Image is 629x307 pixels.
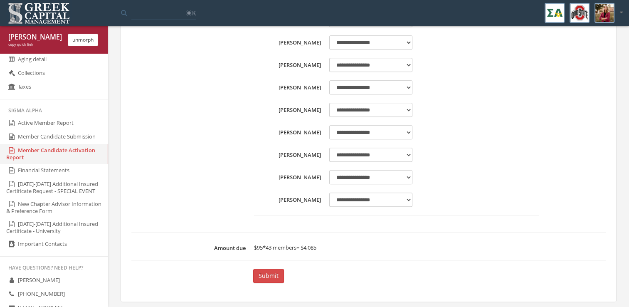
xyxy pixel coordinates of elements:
[254,244,263,251] span: $95
[186,9,196,17] span: ⌘K
[68,34,98,46] button: unmorph
[8,42,62,47] div: copy quick link
[254,58,325,72] label: [PERSON_NAME]
[301,244,316,251] span: $4,085
[254,193,325,207] label: [PERSON_NAME]
[254,125,325,139] label: [PERSON_NAME]
[253,269,284,283] button: Submit
[254,170,325,184] label: [PERSON_NAME]
[18,276,60,284] span: [PERSON_NAME]
[254,103,325,117] label: [PERSON_NAME]
[131,241,250,252] label: Amount due
[254,35,325,50] label: [PERSON_NAME]
[296,244,299,251] span: =
[8,32,62,42] div: [PERSON_NAME] [PERSON_NAME]
[254,148,325,162] label: [PERSON_NAME]
[254,80,325,94] label: [PERSON_NAME]
[266,244,296,251] span: 43 members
